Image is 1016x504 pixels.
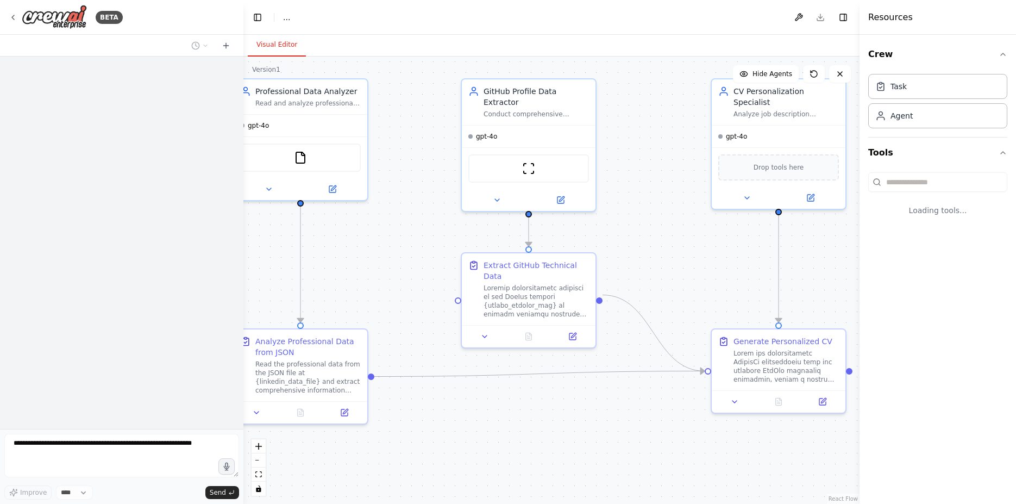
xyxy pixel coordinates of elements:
button: Improve [4,486,52,500]
button: Open in side panel [302,183,363,196]
div: BETA [96,11,123,24]
span: gpt-4o [726,132,747,141]
div: Generate Personalized CVLorem ips dolorsitametc AdipisCi elitseddoeiu temp inc utlabore EtdOlo ma... [711,328,846,414]
a: React Flow attribution [829,496,858,502]
div: CV Personalization Specialist [733,86,839,108]
button: Open in side panel [554,330,591,343]
div: Generate Personalized CV [733,336,832,347]
div: Crew [868,70,1007,137]
g: Edge from abc3768d-bf85-4282-8f33-dfad115dbf57 to 6ff832d8-49c0-414c-ab73-6c8112ad2706 [603,290,705,377]
span: Drop tools here [754,162,804,173]
div: Analyze job description {job_description} and create a highly targeted CV in markdown format by s... [733,110,839,119]
button: Click to speak your automation idea [218,458,235,475]
div: Tools [868,168,1007,233]
img: ScrapeWebsiteTool [522,162,535,175]
button: Hide left sidebar [250,10,265,25]
button: Open in side panel [530,194,591,207]
button: No output available [278,406,324,419]
button: Hide Agents [733,65,799,83]
div: GitHub Profile Data ExtractorConduct comprehensive analysis of GitHub profile {github_profile_url... [461,78,597,212]
div: Lorem ips dolorsitametc AdipisCi elitseddoeiu temp inc utlabore EtdOlo magnaaliq enimadmin, venia... [733,349,839,384]
div: React Flow controls [252,439,266,496]
div: GitHub Profile Data Extractor [484,86,589,108]
div: Agent [890,110,913,121]
button: Switch to previous chat [187,39,213,52]
div: Version 1 [252,65,280,74]
div: Analyze Professional Data from JSONRead the professional data from the JSON file at {linkedin_dat... [233,328,368,425]
div: Analyze Professional Data from JSON [255,336,361,358]
g: Edge from b9b3e22d-c946-40cd-a3bc-486a0fcf4c0c to 6ff832d8-49c0-414c-ab73-6c8112ad2706 [773,204,784,322]
div: Professional Data Analyzer [255,86,361,97]
button: Open in side panel [804,395,841,408]
span: gpt-4o [248,121,269,130]
span: Improve [20,488,47,497]
div: Loremip dolorsitametc adipisci el sed DoeIus tempori {utlabo_etdolor_mag} al enimadm veniamqu nos... [484,284,589,319]
g: Edge from b20d3785-7d41-4176-8679-6232e9fb6d7c to 57756267-76fa-408c-abeb-3c74457b87d6 [295,204,306,322]
div: Read and analyze professional information from {linkedin_data_file} JSON file, extracting and org... [255,99,361,108]
div: Extract GitHub Technical Data [484,260,589,282]
span: gpt-4o [476,132,497,141]
div: Extract GitHub Technical DataLoremip dolorsitametc adipisci el sed DoeIus tempori {utlabo_etdolor... [461,252,597,349]
div: Read the professional data from the JSON file at {linkedin_data_file} and extract comprehensive i... [255,360,361,395]
span: Hide Agents [752,70,792,78]
g: Edge from 7330ce39-4860-4316-8dbd-59a072647aea to abc3768d-bf85-4282-8f33-dfad115dbf57 [523,204,534,246]
button: Hide right sidebar [836,10,851,25]
div: CV Personalization SpecialistAnalyze job description {job_description} and create a highly target... [711,78,846,210]
button: Open in side panel [325,406,363,419]
button: toggle interactivity [252,482,266,496]
div: Conduct comprehensive analysis of GitHub profile {github_profile_url} to extract detailed technic... [484,110,589,119]
span: Send [210,488,226,497]
button: No output available [756,395,802,408]
button: Visual Editor [248,34,306,57]
button: No output available [506,330,552,343]
button: zoom in [252,439,266,453]
button: Open in side panel [780,191,841,204]
button: Crew [868,39,1007,70]
button: fit view [252,468,266,482]
button: Start a new chat [217,39,235,52]
g: Edge from 57756267-76fa-408c-abeb-3c74457b87d6 to 6ff832d8-49c0-414c-ab73-6c8112ad2706 [374,366,705,382]
span: ... [283,12,290,23]
button: Send [205,486,239,499]
div: Professional Data AnalyzerRead and analyze professional information from {linkedin_data_file} JSO... [233,78,368,201]
button: Tools [868,138,1007,168]
div: Loading tools... [868,196,1007,225]
button: zoom out [252,453,266,468]
h4: Resources [868,11,913,24]
img: FileReadTool [294,151,307,164]
div: Task [890,81,907,92]
img: Logo [22,5,87,29]
nav: breadcrumb [283,12,290,23]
